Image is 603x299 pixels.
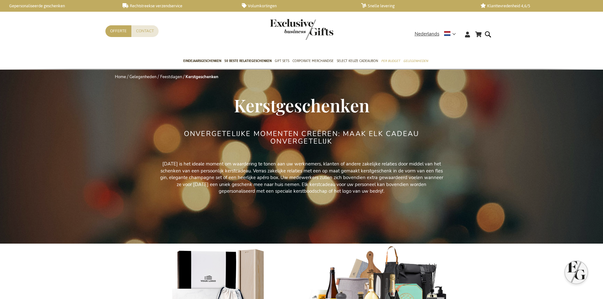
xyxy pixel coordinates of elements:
[415,30,439,38] span: Nederlands
[183,130,420,145] h2: ONVERGETELIJKE MOMENTEN CREËREN: MAAK ELK CADEAU ONVERGETELIJK
[415,30,460,38] div: Nederlands
[183,58,221,64] span: Eindejaarsgeschenken
[131,25,159,37] a: Contact
[481,3,590,9] a: Klanttevredenheid 4,6/5
[122,3,232,9] a: Rechtstreekse verzendservice
[129,74,156,80] a: Gelegenheden
[403,58,428,64] span: Gelegenheden
[361,3,470,9] a: Snelle levering
[275,58,289,64] span: Gift Sets
[105,25,131,37] a: Offerte
[3,3,112,9] a: Gepersonaliseerde geschenken
[381,58,400,64] span: Per Budget
[185,74,218,80] strong: Kerstgeschenken
[292,58,334,64] span: Corporate Merchandise
[270,19,302,40] a: store logo
[242,3,351,9] a: Volumkortingen
[234,93,369,117] span: Kerstgeschenken
[159,161,444,195] p: [DATE] is het ideale moment om waardering te tonen aan uw werknemers, klanten of andere zakelijke...
[115,74,126,80] a: Home
[160,74,182,80] a: Feestdagen
[270,19,333,40] img: Exclusive Business gifts logo
[224,58,272,64] span: 50 beste relatiegeschenken
[337,58,378,64] span: Select Keuze Cadeaubon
